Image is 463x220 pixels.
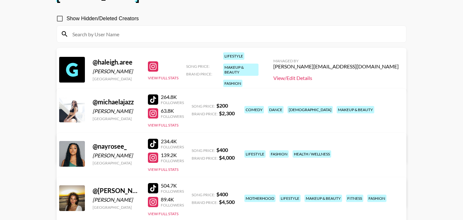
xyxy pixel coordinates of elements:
[223,80,242,87] div: fashion
[216,191,228,197] strong: $ 400
[268,106,284,113] div: dance
[161,158,184,163] div: Followers
[192,192,215,197] span: Song Price:
[161,114,184,119] div: Followers
[273,63,399,70] div: [PERSON_NAME][EMAIL_ADDRESS][DOMAIN_NAME]
[161,94,184,100] div: 264.8K
[93,68,140,75] div: [PERSON_NAME]
[367,195,386,202] div: fashion
[161,100,184,105] div: Followers
[148,75,178,80] button: View Full Stats
[148,167,178,172] button: View Full Stats
[273,58,399,63] div: Managed By
[223,64,259,76] div: makeup & beauty
[93,142,140,150] div: @ nayrosee_
[279,195,301,202] div: lifestyle
[219,154,235,161] strong: $ 4,000
[68,29,402,39] input: Search by User Name
[192,104,215,109] span: Song Price:
[161,138,184,145] div: 234.4K
[93,197,140,203] div: [PERSON_NAME]
[273,75,399,81] a: View/Edit Details
[269,150,289,158] div: fashion
[161,182,184,189] div: 504.7K
[192,200,218,205] span: Brand Price:
[244,150,266,158] div: lifestyle
[346,195,363,202] div: fitness
[93,161,140,165] div: [GEOGRAPHIC_DATA]
[219,110,235,116] strong: $ 2,300
[186,72,212,76] span: Brand Price:
[93,187,140,195] div: @ [PERSON_NAME]
[67,15,139,22] span: Show Hidden/Deleted Creators
[161,108,184,114] div: 63.8K
[244,195,276,202] div: motherhood
[93,76,140,81] div: [GEOGRAPHIC_DATA]
[93,205,140,210] div: [GEOGRAPHIC_DATA]
[186,64,210,69] span: Song Price:
[161,189,184,194] div: Followers
[293,150,331,158] div: health / wellness
[219,199,235,205] strong: $ 4,500
[93,108,140,114] div: [PERSON_NAME]
[192,148,215,153] span: Song Price:
[148,211,178,216] button: View Full Stats
[216,102,228,109] strong: $ 200
[161,152,184,158] div: 139.2K
[304,195,342,202] div: makeup & beauty
[287,106,333,113] div: [DEMOGRAPHIC_DATA]
[216,147,228,153] strong: $ 400
[192,111,218,116] span: Brand Price:
[337,106,374,113] div: makeup & beauty
[223,52,244,60] div: lifestyle
[161,145,184,149] div: Followers
[148,123,178,128] button: View Full Stats
[244,106,264,113] div: comedy
[161,196,184,203] div: 89.4K
[93,58,140,66] div: @ haleigh.aree
[93,98,140,106] div: @ michaelajazz
[93,116,140,121] div: [GEOGRAPHIC_DATA]
[93,152,140,159] div: [PERSON_NAME]
[192,156,218,161] span: Brand Price:
[161,203,184,207] div: Followers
